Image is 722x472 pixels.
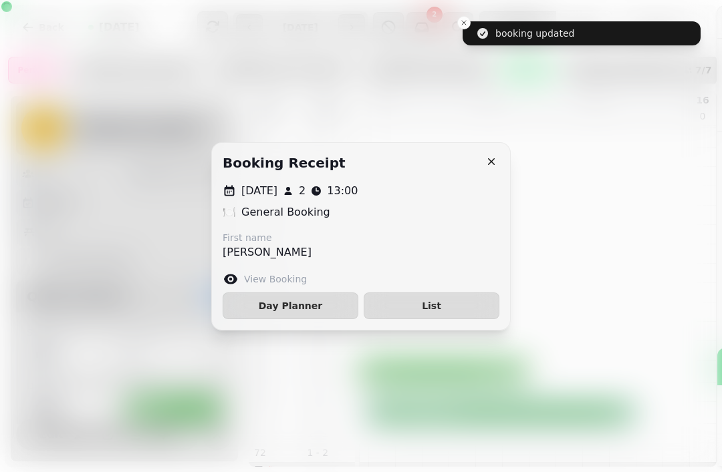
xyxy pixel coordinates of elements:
button: Day Planner [223,292,358,319]
p: [DATE] [241,183,277,199]
p: [PERSON_NAME] [223,244,312,260]
label: View Booking [244,272,307,286]
p: 13:00 [327,183,358,199]
p: 🍽️ [223,204,236,220]
p: General Booking [241,204,330,220]
p: 2 [299,183,306,199]
span: List [375,301,488,310]
label: First name [223,231,312,244]
h2: Booking receipt [223,154,346,172]
span: Day Planner [234,301,347,310]
button: List [364,292,499,319]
